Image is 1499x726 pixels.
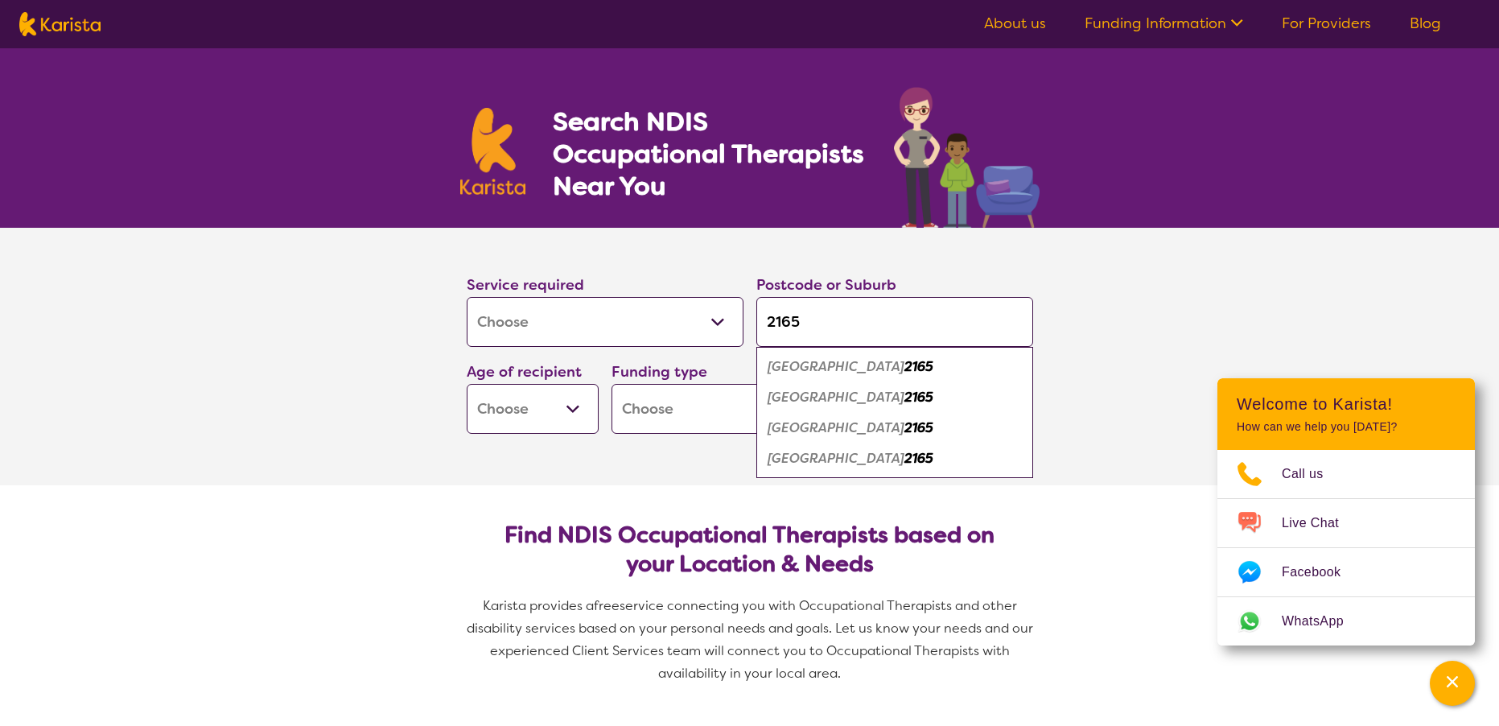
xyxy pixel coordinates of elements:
a: About us [984,14,1046,33]
h1: Search NDIS Occupational Therapists Near You [553,105,866,202]
span: WhatsApp [1282,609,1363,633]
em: 2165 [904,389,933,406]
img: Karista logo [460,108,526,195]
span: Live Chat [1282,511,1358,535]
img: occupational-therapy [894,87,1040,228]
div: Fairfield East 2165 [764,382,1025,413]
span: Karista provides a [483,597,594,614]
em: 2165 [904,450,933,467]
em: [GEOGRAPHIC_DATA] [768,358,904,375]
button: Channel Menu [1430,661,1475,706]
h2: Find NDIS Occupational Therapists based on your Location & Needs [480,521,1020,579]
label: Funding type [612,362,707,382]
div: Channel Menu [1217,378,1475,646]
em: [GEOGRAPHIC_DATA] [768,419,904,436]
label: Service required [467,275,584,295]
div: Fairfield 2165 [764,352,1025,382]
label: Age of recipient [467,362,582,382]
h2: Welcome to Karista! [1237,394,1456,414]
img: Karista logo [19,12,101,36]
ul: Choose channel [1217,450,1475,646]
a: Web link opens in a new tab. [1217,597,1475,646]
span: service connecting you with Occupational Therapists and other disability services based on your p... [467,597,1036,682]
em: [GEOGRAPHIC_DATA] [768,389,904,406]
div: Fairfield Heights 2165 [764,413,1025,443]
em: 2165 [904,358,933,375]
p: How can we help you [DATE]? [1237,420,1456,434]
span: Facebook [1282,560,1360,584]
a: For Providers [1282,14,1371,33]
em: [GEOGRAPHIC_DATA] [768,450,904,467]
div: Fairfield West 2165 [764,443,1025,474]
label: Postcode or Suburb [756,275,896,295]
span: Call us [1282,462,1343,486]
span: free [594,597,620,614]
input: Type [756,297,1033,347]
a: Funding Information [1085,14,1243,33]
em: 2165 [904,419,933,436]
a: Blog [1410,14,1441,33]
